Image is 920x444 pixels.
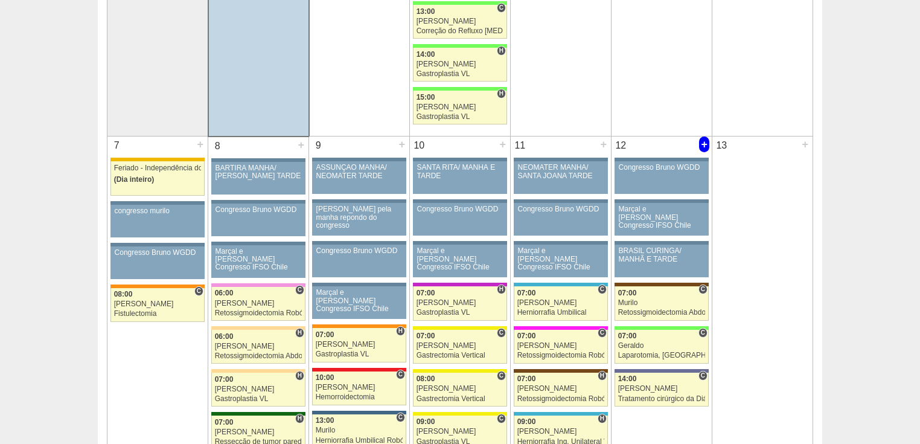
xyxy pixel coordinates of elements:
[211,287,305,321] a: C 06:00 [PERSON_NAME] Retossigmoidectomia Robótica
[413,44,507,48] div: Key: Brasil
[413,1,507,5] div: Key: Brasil
[316,330,334,339] span: 07:00
[295,285,304,295] span: Consultório
[618,289,637,297] span: 07:00
[417,7,435,16] span: 13:00
[598,371,607,381] span: Hospital
[598,414,607,423] span: Hospital
[615,283,709,286] div: Key: Santa Joana
[316,164,403,179] div: ASSUNÇÃO MANHÃ/ NEOMATER TARDE
[413,91,507,124] a: H 15:00 [PERSON_NAME] Gastroplastia VL
[598,285,607,294] span: Consultório
[517,342,605,350] div: [PERSON_NAME]
[417,50,435,59] span: 14:00
[413,286,507,320] a: H 07:00 [PERSON_NAME] Gastroplastia VL
[514,373,608,407] a: H 07:00 [PERSON_NAME] Retossigmoidectomia Robótica
[417,375,435,383] span: 08:00
[396,370,405,379] span: Consultório
[114,310,202,318] div: Fistulectomia
[618,299,706,307] div: Murilo
[518,164,604,179] div: NEOMATER MANHÃ/ SANTA JOANA TARDE
[215,343,302,350] div: [PERSON_NAME]
[417,164,503,179] div: SANTA RITA/ MANHÃ E TARDE
[312,203,406,236] a: [PERSON_NAME] pela manha repondo do congresso
[514,283,608,286] div: Key: Neomater
[615,241,709,245] div: Key: Aviso
[215,300,302,307] div: [PERSON_NAME]
[514,241,608,245] div: Key: Aviso
[619,205,705,230] div: Marçal e [PERSON_NAME] Congresso IFSO Chile
[497,285,506,294] span: Hospital
[619,247,705,263] div: BRASIL CURINGA/ MANHÃ E TARDE
[208,137,227,155] div: 8
[215,375,234,384] span: 07:00
[114,300,202,308] div: [PERSON_NAME]
[514,161,608,194] a: NEOMATER MANHÃ/ SANTA JOANA TARDE
[618,309,706,317] div: Retossigmoidectomia Abdominal VL
[615,286,709,320] a: C 07:00 Murilo Retossigmoidectomia Abdominal VL
[110,243,205,246] div: Key: Aviso
[615,199,709,203] div: Key: Aviso
[618,375,637,383] span: 14:00
[417,289,435,297] span: 07:00
[309,137,328,155] div: 9
[618,332,637,340] span: 07:00
[618,395,706,403] div: Tratamento cirúrgico da Diástase do reto abdomem
[215,395,302,403] div: Gastroplastia VL
[194,286,203,296] span: Consultório
[211,283,305,287] div: Key: Albert Einstein
[215,289,234,297] span: 06:00
[312,245,406,277] a: Congresso Bruno WGDD
[417,247,503,271] div: Marçal e [PERSON_NAME] Congresso IFSO Chile
[211,242,305,245] div: Key: Aviso
[312,368,406,372] div: Key: Assunção
[110,246,205,279] a: Congresso Bruno WGDD
[417,352,504,359] div: Gastrectomia Vertical
[615,373,709,407] a: C 14:00 [PERSON_NAME] Tratamento cirúrgico da Diástase do reto abdomem
[615,158,709,161] div: Key: Aviso
[413,199,507,203] div: Key: Aviso
[698,371,708,381] span: Consultório
[316,393,403,401] div: Hemorroidectomia
[615,330,709,364] a: C 07:00 Geraldo Laparotomia, [GEOGRAPHIC_DATA], Drenagem, Bridas VL
[110,158,205,161] div: Key: Feriado
[417,395,504,403] div: Gastrectomia Vertical
[619,164,705,172] div: Congresso Bruno WGDD
[215,309,302,317] div: Retossigmoidectomia Robótica
[413,48,507,82] a: H 14:00 [PERSON_NAME] Gastroplastia VL
[417,417,435,426] span: 09:00
[114,175,155,184] span: (Dia inteiro)
[316,247,403,255] div: Congresso Bruno WGDD
[517,309,605,317] div: Herniorrafia Umbilical
[413,87,507,91] div: Key: Brasil
[712,137,731,155] div: 13
[312,199,406,203] div: Key: Aviso
[211,412,305,416] div: Key: Santa Maria
[312,283,406,286] div: Key: Aviso
[514,245,608,277] a: Marçal e [PERSON_NAME] Congresso IFSO Chile
[417,385,504,393] div: [PERSON_NAME]
[514,203,608,236] a: Congresso Bruno WGDD
[110,205,205,237] a: congresso murilo
[417,205,503,213] div: Congresso Bruno WGDD
[618,352,706,359] div: Laparotomia, [GEOGRAPHIC_DATA], Drenagem, Bridas VL
[497,3,506,13] span: Consultório
[410,137,429,155] div: 10
[312,328,406,362] a: H 07:00 [PERSON_NAME] Gastroplastia VL
[216,164,302,180] div: BARTIRA MANHÃ/ [PERSON_NAME] TARDE
[312,411,406,414] div: Key: São Luiz - Jabaquara
[417,342,504,350] div: [PERSON_NAME]
[211,162,305,195] a: BARTIRA MANHÃ/ [PERSON_NAME] TARDE
[514,286,608,320] a: C 07:00 [PERSON_NAME] Herniorrafia Umbilical
[413,161,507,194] a: SANTA RITA/ MANHÃ E TARDE
[312,324,406,328] div: Key: São Luiz - SCS
[497,414,506,423] span: Consultório
[211,158,305,162] div: Key: Aviso
[514,412,608,416] div: Key: Neomater
[195,137,205,152] div: +
[413,326,507,330] div: Key: Santa Rita
[497,137,508,152] div: +
[517,428,605,436] div: [PERSON_NAME]
[114,290,133,298] span: 08:00
[417,332,435,340] span: 07:00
